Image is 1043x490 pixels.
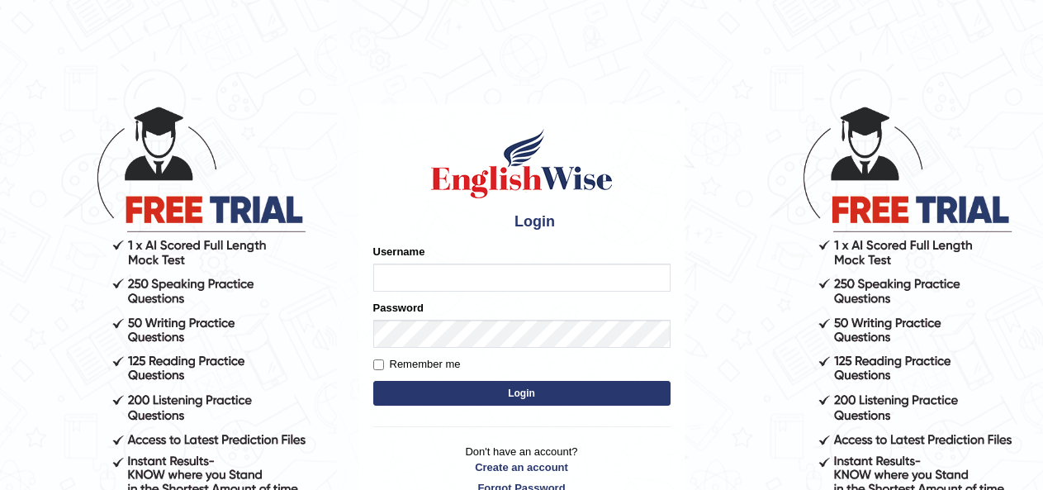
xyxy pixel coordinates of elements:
button: Login [373,381,671,406]
h4: Login [373,209,671,235]
label: Username [373,244,425,259]
label: Remember me [373,356,461,373]
label: Password [373,300,424,316]
a: Create an account [373,459,671,475]
input: Remember me [373,359,384,370]
img: Logo of English Wise sign in for intelligent practice with AI [428,126,616,201]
